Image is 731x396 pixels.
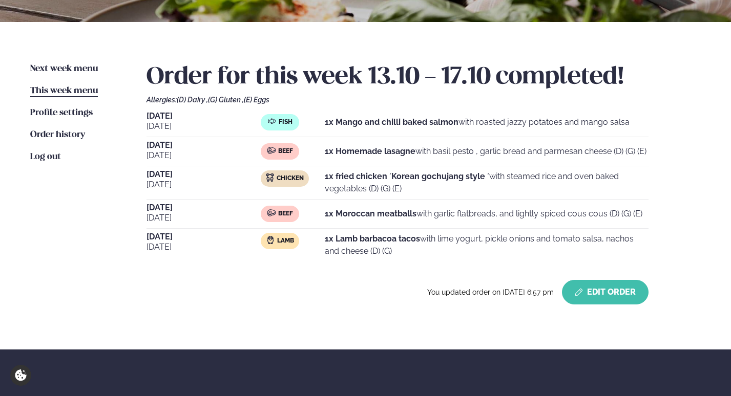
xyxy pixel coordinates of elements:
a: Cookie settings [10,365,31,386]
strong: 1x fried chicken ´Korean gochujang style ´ [325,171,489,181]
span: [DATE] [147,112,261,120]
a: This week menu [30,85,98,97]
span: [DATE] [147,233,261,241]
span: (D) Dairy , [177,96,208,104]
span: [DATE] [147,141,261,149]
span: Log out [30,152,61,161]
strong: 1x Mango and chilli baked salmon [325,117,458,127]
img: Lamb.svg [266,236,275,244]
img: chicken.svg [266,173,274,182]
span: (G) Gluten , [208,96,244,104]
span: [DATE] [147,179,261,191]
span: [DATE] [147,212,261,224]
button: Edit Order [562,280,649,304]
span: Chicken [277,174,304,183]
a: Log out [30,151,61,163]
span: This week menu [30,86,98,95]
p: with steamed rice and oven baked vegetables (D) (G) (E) [325,170,649,195]
span: You updated order on [DATE] 6:57 pm [427,288,558,296]
span: [DATE] [147,241,261,253]
span: Beef [278,147,293,156]
span: Beef [278,210,293,218]
span: Next week menu [30,64,98,73]
span: (E) Eggs [244,96,269,104]
a: Order history [30,129,85,141]
h2: Order for this week 13.10 - 17.10 completed! [147,63,701,92]
a: Profile settings [30,107,93,119]
span: Profile settings [30,108,93,117]
span: [DATE] [147,120,261,133]
img: beef.svg [267,209,276,217]
span: [DATE] [147,170,261,179]
p: with roasted jazzy potatoes and mango salsa [325,116,630,128]
p: with basil pesto , garlic bread and parmesan cheese (D) (G) (E) [325,145,646,158]
strong: 1x Lamb barbacoa tacos [325,234,420,244]
p: with lime yogurt, pickle onions and tomato salsa, nachos and cheese (D) (G) [325,233,649,257]
img: beef.svg [267,146,276,155]
span: Fish [279,118,293,126]
p: with garlic flatbreads, and lightly spiced cous cous (D) (G) (E) [325,208,642,220]
span: [DATE] [147,149,261,162]
strong: 1x Homemade lasagne [325,146,415,156]
span: [DATE] [147,204,261,212]
div: Allergies: [147,96,701,104]
span: Lamb [277,237,294,245]
span: Order history [30,130,85,139]
img: fish.svg [268,117,276,125]
a: Next week menu [30,63,98,75]
strong: 1x Moroccan meatballs [325,209,416,218]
